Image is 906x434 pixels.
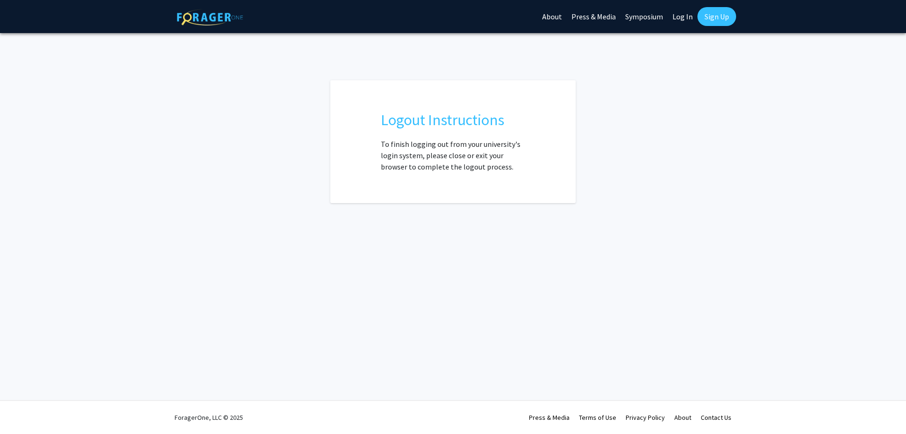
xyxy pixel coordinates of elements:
[674,413,691,422] a: About
[177,9,243,26] img: ForagerOne Logo
[381,111,526,129] h2: Logout Instructions
[697,7,736,26] a: Sign Up
[381,138,526,172] p: To finish logging out from your university's login system, please close or exit your browser to c...
[626,413,665,422] a: Privacy Policy
[701,413,731,422] a: Contact Us
[579,413,616,422] a: Terms of Use
[529,413,570,422] a: Press & Media
[175,401,243,434] div: ForagerOne, LLC © 2025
